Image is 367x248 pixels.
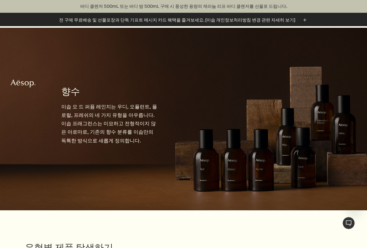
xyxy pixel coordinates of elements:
p: 이솝 오 드 퍼퓸 레인지는 우디, 오퓰런트, 플로럴, 프레쉬의 네 가지 유형을 아우릅니다. 이솝 프래그런스는 미묘하고 전형적이지 않은 아로마로, 기존의 향수 분류를 이솝만의 ... [61,103,159,145]
h1: 향수 [61,85,159,98]
p: 바디 클렌저 500mL 또는 바디 밤 500mL 구매 시 풍성한 용량의 제라늄 리프 바디 클렌저를 선물로 드립니다. [6,3,361,10]
svg: Aesop [11,79,35,88]
div: Aesop님의 말: "지금 바로 컨설턴트를 통해 맞춤형 제품 상담을 받으실 수 있습니다.". 대화를 계속하려면 메시징 창을 엽니다. [259,198,361,242]
button: 전 구매 무료배송 및 선물포장과 단독 기프트 메시지 카드 혜택을 즐겨보세요. [이솝 개인정보처리방침 변경 관련 자세히 보기] [59,17,308,24]
p: 전 구매 무료배송 및 선물포장과 단독 기프트 메시지 카드 혜택을 즐겨보세요. [이솝 개인정보처리방침 변경 관련 자세히 보기] [59,17,295,23]
iframe: Aesop의 메시지 닫기 [348,198,361,211]
a: Aesop [9,77,37,91]
iframe: 내용 없음 [259,229,271,242]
